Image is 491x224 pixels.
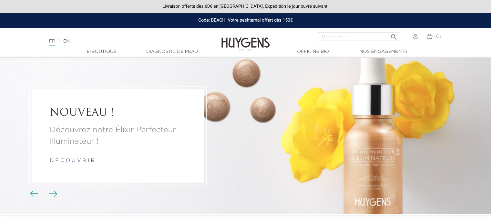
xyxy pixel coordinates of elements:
[221,27,270,52] img: Huygens
[46,37,200,45] div: |
[63,39,70,44] a: EN
[434,34,441,39] span: (0)
[50,107,186,120] a: NOUVEAU !
[351,48,416,55] a: Nos engagements
[50,159,95,164] a: d é c o u v r i r
[281,48,345,55] a: Officine Bio
[388,31,400,39] button: 
[32,189,53,199] div: Boutons du carrousel
[318,33,400,41] input: Rechercher
[69,48,134,55] a: E-Boutique
[49,39,55,46] a: FR
[390,31,398,39] i: 
[50,124,186,148] a: Découvrez notre Élixir Perfecteur Illuminateur !
[140,48,204,55] a: Diagnostic de peau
